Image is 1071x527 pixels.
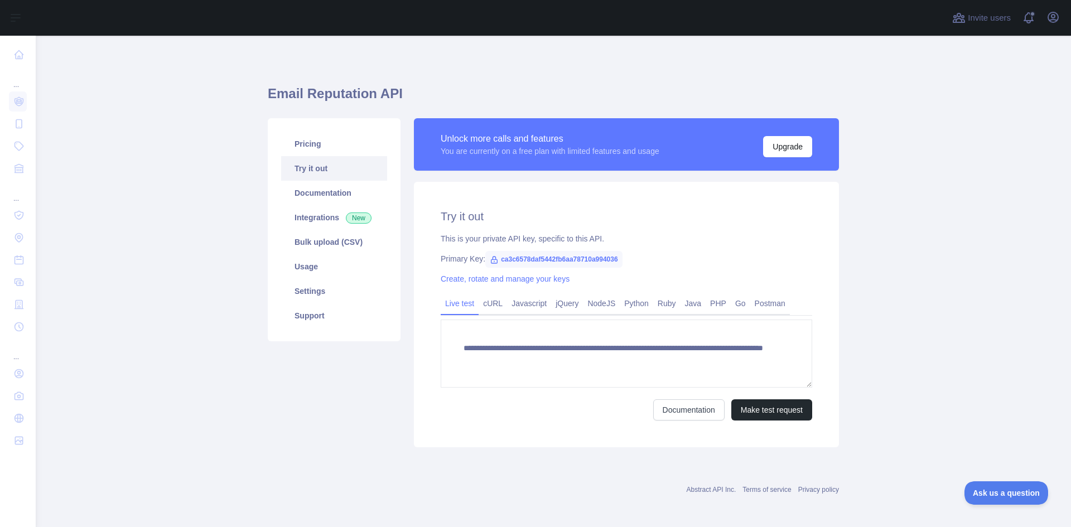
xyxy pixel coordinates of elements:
a: Pricing [281,132,387,156]
iframe: Toggle Customer Support [964,481,1049,505]
button: Make test request [731,399,812,420]
a: Abstract API Inc. [687,486,736,494]
span: Invite users [968,12,1011,25]
a: Python [620,294,653,312]
a: Ruby [653,294,681,312]
a: Go [731,294,750,312]
h2: Try it out [441,209,812,224]
a: Support [281,303,387,328]
h1: Email Reputation API [268,85,839,112]
a: Live test [441,294,479,312]
button: Upgrade [763,136,812,157]
a: NodeJS [583,294,620,312]
a: Integrations New [281,205,387,230]
a: Privacy policy [798,486,839,494]
a: Documentation [281,181,387,205]
a: PHP [706,294,731,312]
div: Primary Key: [441,253,812,264]
div: ... [9,181,27,203]
a: Terms of service [742,486,791,494]
div: This is your private API key, specific to this API. [441,233,812,244]
span: New [346,212,372,224]
a: Usage [281,254,387,279]
a: Try it out [281,156,387,181]
a: Javascript [507,294,551,312]
a: cURL [479,294,507,312]
a: Postman [750,294,790,312]
div: Unlock more calls and features [441,132,659,146]
a: jQuery [551,294,583,312]
div: ... [9,67,27,89]
div: ... [9,339,27,361]
a: Bulk upload (CSV) [281,230,387,254]
a: Documentation [653,399,725,420]
a: Settings [281,279,387,303]
a: Create, rotate and manage your keys [441,274,570,283]
span: ca3c6578daf5442fb6aa78710a994036 [485,251,623,268]
div: You are currently on a free plan with limited features and usage [441,146,659,157]
button: Invite users [950,9,1013,27]
a: Java [681,294,706,312]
